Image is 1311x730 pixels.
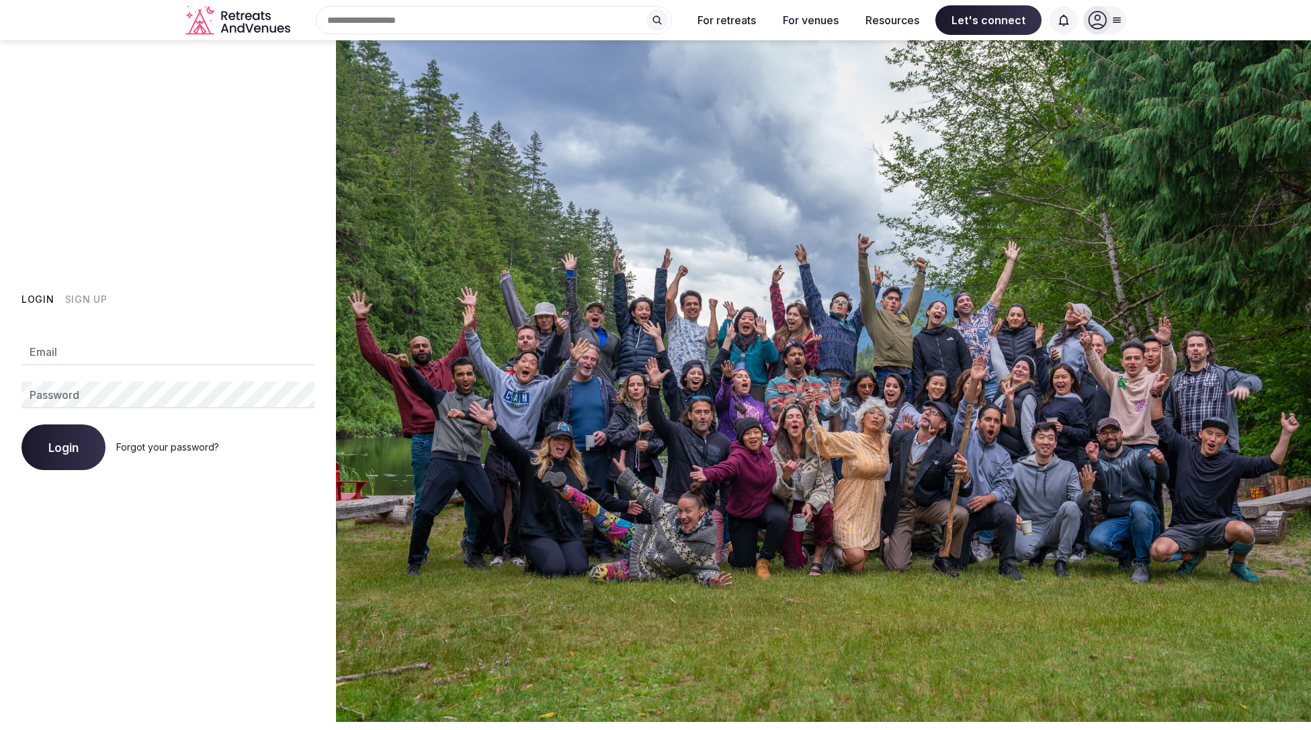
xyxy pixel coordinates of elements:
span: Login [48,441,79,454]
a: Visit the homepage [185,5,293,36]
img: My Account Background [336,40,1311,722]
button: For venues [772,5,849,35]
button: Login [22,424,105,470]
span: Let's connect [935,5,1042,35]
button: For retreats [687,5,767,35]
button: Resources [855,5,930,35]
svg: Retreats and Venues company logo [185,5,293,36]
button: Sign Up [65,293,108,306]
button: Login [22,293,54,306]
a: Forgot your password? [116,441,219,453]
